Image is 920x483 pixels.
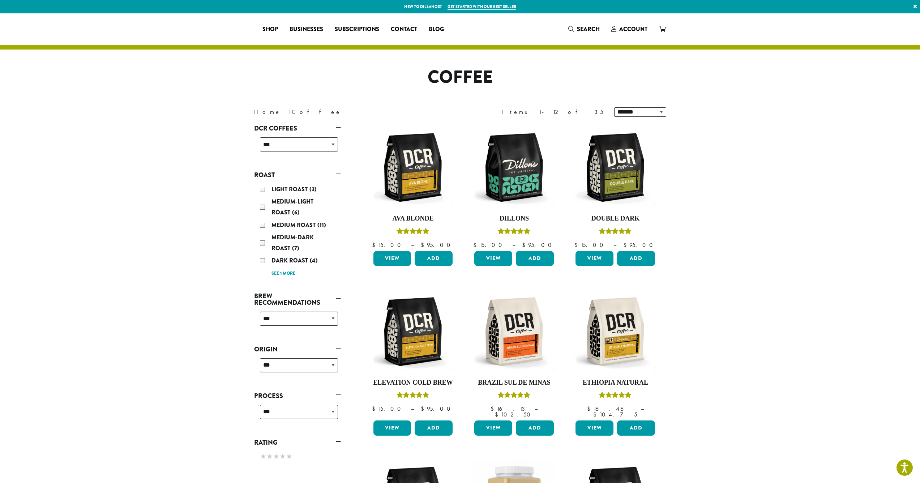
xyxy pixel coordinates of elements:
a: See 1 more [271,270,295,277]
div: Rated 5.00 out of 5 [397,391,429,402]
span: $ [587,405,593,413]
img: DCR-12oz-Dillons-Stock-scaled.png [472,126,556,209]
a: Roast [254,169,341,181]
img: DCR-12oz-Double-Dark-Stock-scaled.png [574,126,657,209]
span: Contact [391,25,417,34]
span: ★ [266,451,273,462]
span: $ [574,241,581,249]
img: DCR-12oz-FTO-Ethiopia-Natural-Stock-scaled.png [574,290,657,373]
span: – [411,405,414,413]
div: Rated 5.00 out of 5 [498,391,530,402]
a: DCR Coffees [254,122,341,134]
a: Brazil Sul De MinasRated 5.00 out of 5 [472,290,556,418]
bdi: 95.00 [421,405,454,413]
span: $ [593,411,599,418]
a: Ethiopia NaturalRated 5.00 out of 5 [574,290,657,418]
a: View [373,420,411,436]
span: – [613,241,616,249]
img: DCR-12oz-Brazil-Sul-De-Minas-Stock-scaled.png [472,290,556,373]
span: Blog [429,25,444,34]
div: Rated 5.00 out of 5 [397,227,429,238]
span: Subscriptions [335,25,379,34]
a: View [575,251,613,266]
bdi: 15.00 [473,241,505,249]
span: Medium-Light Roast [271,197,313,217]
span: Medium-Dark Roast [271,233,314,252]
span: Search [577,25,600,33]
div: Brew Recommendations [254,309,341,334]
span: – [535,405,538,413]
a: Double DarkRated 4.50 out of 5 [574,126,657,248]
bdi: 15.00 [372,241,404,249]
bdi: 102.50 [495,411,534,418]
bdi: 16.13 [491,405,528,413]
div: DCR Coffees [254,134,341,160]
h4: Double Dark [574,215,657,223]
span: ★ [260,451,266,462]
a: Search [562,23,606,35]
img: DCR-12oz-Elevation-Cold-Brew-Stock-scaled.png [371,290,454,373]
button: Add [617,251,655,266]
div: Process [254,402,341,428]
a: View [474,251,512,266]
a: DillonsRated 5.00 out of 5 [472,126,556,248]
span: Light Roast [271,185,309,193]
h4: Elevation Cold Brew [372,379,455,387]
bdi: 15.00 [574,241,607,249]
span: Businesses [290,25,323,34]
button: Add [415,420,453,436]
h4: Ava Blonde [372,215,455,223]
span: Shop [262,25,278,34]
span: (6) [292,208,300,217]
bdi: 95.00 [522,241,555,249]
div: Origin [254,355,341,381]
a: Ava BlondeRated 5.00 out of 5 [372,126,455,248]
button: Add [516,251,554,266]
a: Home [254,108,281,116]
div: Rated 4.50 out of 5 [599,227,632,238]
span: ★ [286,451,292,462]
span: – [641,405,644,413]
div: Roast [254,181,341,281]
span: $ [623,241,629,249]
nav: Breadcrumb [254,108,449,116]
a: View [575,420,613,436]
button: Add [617,420,655,436]
a: Brew Recommendations [254,290,341,309]
a: View [474,420,512,436]
a: Rating [254,436,341,449]
span: ★ [279,451,286,462]
span: Medium Roast [271,221,317,229]
span: $ [473,241,479,249]
h4: Brazil Sul De Minas [472,379,556,387]
span: (11) [317,221,326,229]
bdi: 95.00 [623,241,656,249]
span: $ [421,241,427,249]
span: › [288,105,291,116]
button: Add [516,420,554,436]
a: Process [254,390,341,402]
span: – [411,241,414,249]
a: Shop [257,23,284,35]
span: (7) [292,244,299,252]
bdi: 16.46 [587,405,634,413]
div: Items 1-12 of 35 [502,108,603,116]
button: Add [415,251,453,266]
span: Dark Roast [271,256,310,265]
h4: Ethiopia Natural [574,379,657,387]
span: $ [491,405,497,413]
h1: Coffee [249,67,672,88]
span: $ [522,241,528,249]
bdi: 15.00 [372,405,404,413]
span: – [512,241,515,249]
span: $ [372,405,378,413]
a: View [373,251,411,266]
span: Account [619,25,647,33]
div: Rating [254,449,341,465]
span: $ [421,405,427,413]
bdi: 104.75 [593,411,637,418]
bdi: 95.00 [421,241,454,249]
img: DCR-12oz-Ava-Blonde-Stock-scaled.png [371,126,454,209]
a: Elevation Cold BrewRated 5.00 out of 5 [372,290,455,418]
a: Origin [254,343,341,355]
